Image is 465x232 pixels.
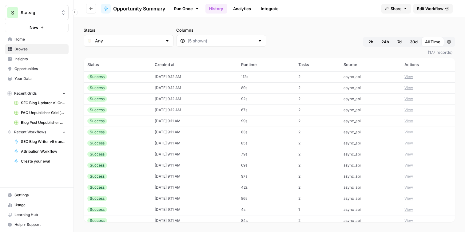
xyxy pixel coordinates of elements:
[257,4,282,14] a: Integrate
[151,116,237,127] td: [DATE] 9:11 AM
[340,71,401,82] td: async_api
[237,215,295,226] td: 84s
[404,85,413,91] button: View
[176,27,266,33] label: Columns
[188,38,255,44] input: (5 shown)
[404,74,413,80] button: View
[340,127,401,138] td: async_api
[151,82,237,93] td: [DATE] 9:12 AM
[404,107,413,113] button: View
[340,93,401,104] td: async_api
[237,138,295,149] td: 85s
[404,96,413,102] button: View
[340,193,401,204] td: async_api
[295,127,340,138] td: 2
[84,27,174,33] label: Status
[5,74,69,84] a: Your Data
[237,116,295,127] td: 99s
[381,4,411,14] button: Share
[295,160,340,171] td: 2
[340,160,401,171] td: async_api
[14,222,66,227] span: Help + Support
[87,207,107,212] div: Success
[406,37,421,47] button: 30d
[404,118,413,124] button: View
[237,149,295,160] td: 79s
[5,89,69,98] button: Recent Grids
[404,185,413,190] button: View
[87,174,107,179] div: Success
[425,39,440,45] span: All Time
[87,129,107,135] div: Success
[5,44,69,54] a: Browse
[14,129,46,135] span: Recent Workflows
[151,182,237,193] td: [DATE] 9:11 AM
[5,190,69,200] a: Settings
[340,138,401,149] td: async_api
[5,220,69,230] button: Help + Support
[391,6,402,12] span: Share
[30,24,38,30] span: New
[295,204,340,215] td: 1
[87,196,107,201] div: Success
[21,120,66,125] span: Blog Post Unpublisher Grid (master)
[151,193,237,204] td: [DATE] 9:11 AM
[87,107,107,113] div: Success
[368,39,373,45] span: 2h
[404,151,413,157] button: View
[95,38,162,44] input: Any
[295,138,340,149] td: 2
[11,147,69,156] a: Attribution Workflow
[378,37,393,47] button: 24h
[14,66,66,72] span: Opportunities
[404,140,413,146] button: View
[5,34,69,44] a: Home
[295,93,340,104] td: 2
[401,58,455,71] th: Actions
[151,138,237,149] td: [DATE] 9:11 AM
[14,46,66,52] span: Browse
[5,200,69,210] a: Usage
[404,207,413,212] button: View
[21,149,66,154] span: Attribution Workflow
[295,82,340,93] td: 2
[237,58,295,71] th: Runtime
[5,23,69,32] button: New
[151,215,237,226] td: [DATE] 9:11 AM
[151,149,237,160] td: [DATE] 9:11 AM
[151,71,237,82] td: [DATE] 9:12 AM
[151,160,237,171] td: [DATE] 9:11 AM
[404,196,413,201] button: View
[237,71,295,82] td: 112s
[205,4,227,14] a: History
[237,160,295,171] td: 69s
[397,39,402,45] span: 7d
[87,163,107,168] div: Success
[340,58,401,71] th: Source
[237,82,295,93] td: 89s
[151,93,237,104] td: [DATE] 9:12 AM
[340,171,401,182] td: async_api
[14,76,66,81] span: Your Data
[340,215,401,226] td: async_api
[14,192,66,198] span: Settings
[237,193,295,204] td: 86s
[151,58,237,71] th: Created at
[340,116,401,127] td: async_api
[295,215,340,226] td: 2
[11,137,69,147] a: SEO Blog Writer v5 (random date)
[84,58,151,71] th: Status
[113,5,165,12] span: Opportunity Summary
[229,4,255,14] a: Analytics
[237,204,295,215] td: 4s
[5,64,69,74] a: Opportunities
[151,104,237,116] td: [DATE] 9:12 AM
[295,171,340,182] td: 2
[404,174,413,179] button: View
[87,85,107,91] div: Success
[404,218,413,223] button: View
[393,37,406,47] button: 7d
[21,110,66,116] span: FAQ Unpublisher Grid (master)
[340,104,401,116] td: async_api
[404,129,413,135] button: View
